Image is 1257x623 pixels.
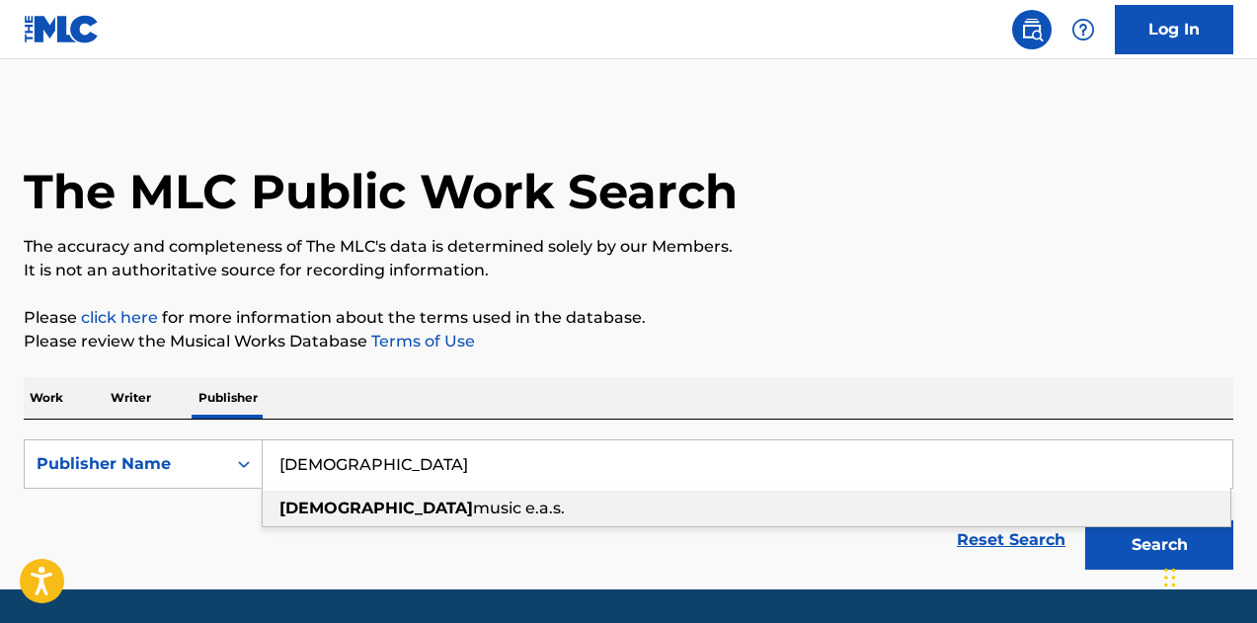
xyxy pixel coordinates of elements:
[105,377,157,419] p: Writer
[24,235,1233,259] p: The accuracy and completeness of The MLC's data is determined solely by our Members.
[193,377,264,419] p: Publisher
[1012,10,1052,49] a: Public Search
[24,259,1233,282] p: It is not an authoritative source for recording information.
[24,330,1233,353] p: Please review the Musical Works Database
[24,377,69,419] p: Work
[367,332,475,350] a: Terms of Use
[1115,5,1233,54] a: Log In
[37,452,214,476] div: Publisher Name
[24,15,100,43] img: MLC Logo
[279,499,473,517] strong: [DEMOGRAPHIC_DATA]
[1158,528,1257,623] div: Widget de chat
[24,306,1233,330] p: Please for more information about the terms used in the database.
[81,308,158,327] a: click here
[947,518,1075,562] a: Reset Search
[24,162,738,221] h1: The MLC Public Work Search
[24,439,1233,580] form: Search Form
[1020,18,1044,41] img: search
[1071,18,1095,41] img: help
[1063,10,1103,49] div: Help
[1158,528,1257,623] iframe: Chat Widget
[1164,548,1176,607] div: Arrastrar
[1085,520,1233,570] button: Search
[473,499,565,517] span: music e.a.s.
